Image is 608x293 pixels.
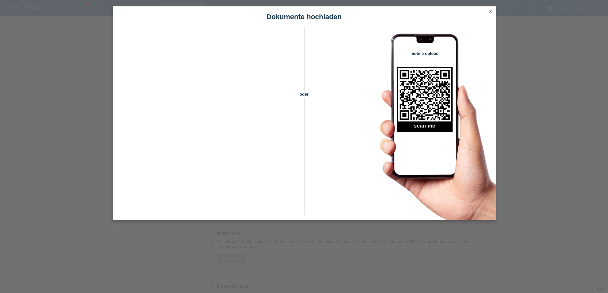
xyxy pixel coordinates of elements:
iframe: Upload [122,43,293,202]
h2: scan me [397,123,453,132]
span: oder [293,91,315,98]
a: close [486,8,495,15]
h1: Dokumente hochladen [113,13,496,21]
i: close [488,9,493,14]
h4: mobile upload [397,51,453,56]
